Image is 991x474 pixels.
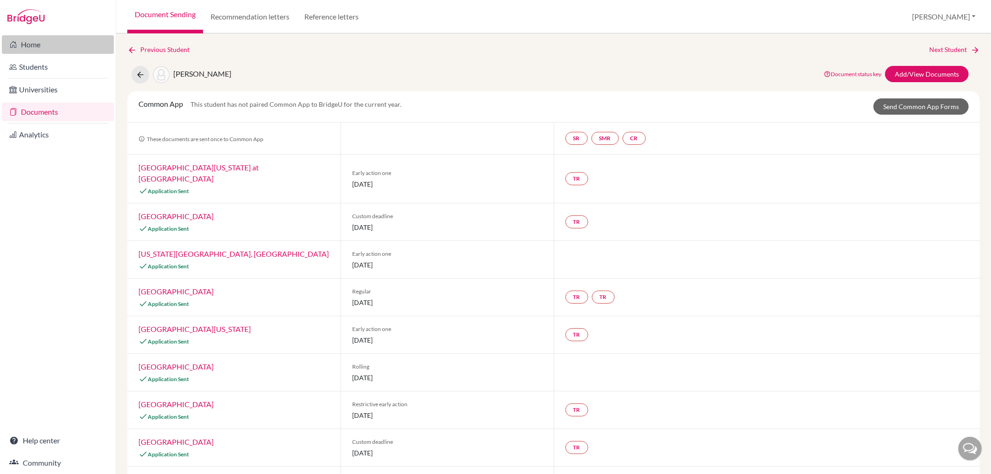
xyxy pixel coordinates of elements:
[138,437,214,446] a: [GEOGRAPHIC_DATA]
[565,328,588,341] a: TR
[148,225,189,232] span: Application Sent
[352,400,543,409] span: Restrictive early action
[2,80,114,99] a: Universities
[873,98,969,115] a: Send Common App Forms
[352,325,543,333] span: Early action one
[352,250,543,258] span: Early action one
[352,363,543,371] span: Rolling
[352,335,543,345] span: [DATE]
[591,132,619,145] a: SMR
[148,263,189,270] span: Application Sent
[138,362,214,371] a: [GEOGRAPHIC_DATA]
[352,448,543,458] span: [DATE]
[2,454,114,472] a: Community
[565,291,588,304] a: TR
[21,6,40,15] span: Help
[352,373,543,383] span: [DATE]
[565,403,588,416] a: TR
[173,69,231,78] span: [PERSON_NAME]
[352,287,543,296] span: Regular
[7,9,45,24] img: Bridge-U
[623,132,646,145] a: CR
[565,441,588,454] a: TR
[565,215,588,228] a: TR
[352,169,543,177] span: Early action one
[352,222,543,232] span: [DATE]
[148,413,189,420] span: Application Sent
[2,431,114,450] a: Help center
[592,291,615,304] a: TR
[138,325,251,333] a: [GEOGRAPHIC_DATA][US_STATE]
[908,8,980,26] button: [PERSON_NAME]
[352,410,543,420] span: [DATE]
[565,172,588,185] a: TR
[824,71,881,78] a: Document status key
[885,66,969,82] a: Add/View Documents
[138,99,183,108] span: Common App
[352,212,543,221] span: Custom deadline
[127,45,197,55] a: Previous Student
[138,249,329,258] a: [US_STATE][GEOGRAPHIC_DATA], [GEOGRAPHIC_DATA]
[352,298,543,307] span: [DATE]
[138,400,214,409] a: [GEOGRAPHIC_DATA]
[2,103,114,121] a: Documents
[929,45,980,55] a: Next Student
[352,179,543,189] span: [DATE]
[138,136,263,143] span: These documents are sent once to Common App
[138,212,214,221] a: [GEOGRAPHIC_DATA]
[2,125,114,144] a: Analytics
[352,260,543,270] span: [DATE]
[148,451,189,458] span: Application Sent
[148,376,189,383] span: Application Sent
[148,188,189,195] span: Application Sent
[148,338,189,345] span: Application Sent
[352,438,543,446] span: Custom deadline
[565,132,588,145] a: SR
[2,58,114,76] a: Students
[138,163,259,183] a: [GEOGRAPHIC_DATA][US_STATE] at [GEOGRAPHIC_DATA]
[190,100,401,108] span: This student has not paired Common App to BridgeU for the current year.
[138,287,214,296] a: [GEOGRAPHIC_DATA]
[2,35,114,54] a: Home
[148,300,189,307] span: Application Sent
